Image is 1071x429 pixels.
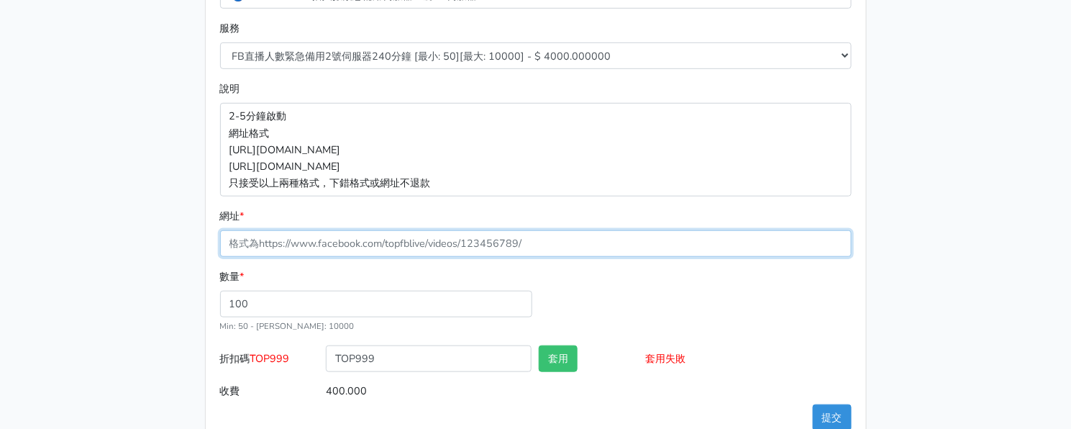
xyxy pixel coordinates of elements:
button: 套用 [539,346,578,372]
p: 2-5分鐘啟動 網址格式 [URL][DOMAIN_NAME] [URL][DOMAIN_NAME] 只接受以上兩種格式，下錯格式或網址不退款 [220,103,852,196]
small: Min: 50 - [PERSON_NAME]: 10000 [220,320,355,332]
label: 服務 [220,20,240,37]
label: 折扣碼 [217,346,323,378]
label: 數量 [220,268,245,285]
label: 收費 [217,378,323,405]
input: 格式為https://www.facebook.com/topfblive/videos/123456789/ [220,230,852,257]
label: 說明 [220,81,240,97]
span: TOP999 [250,351,290,366]
label: 網址 [220,208,245,225]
